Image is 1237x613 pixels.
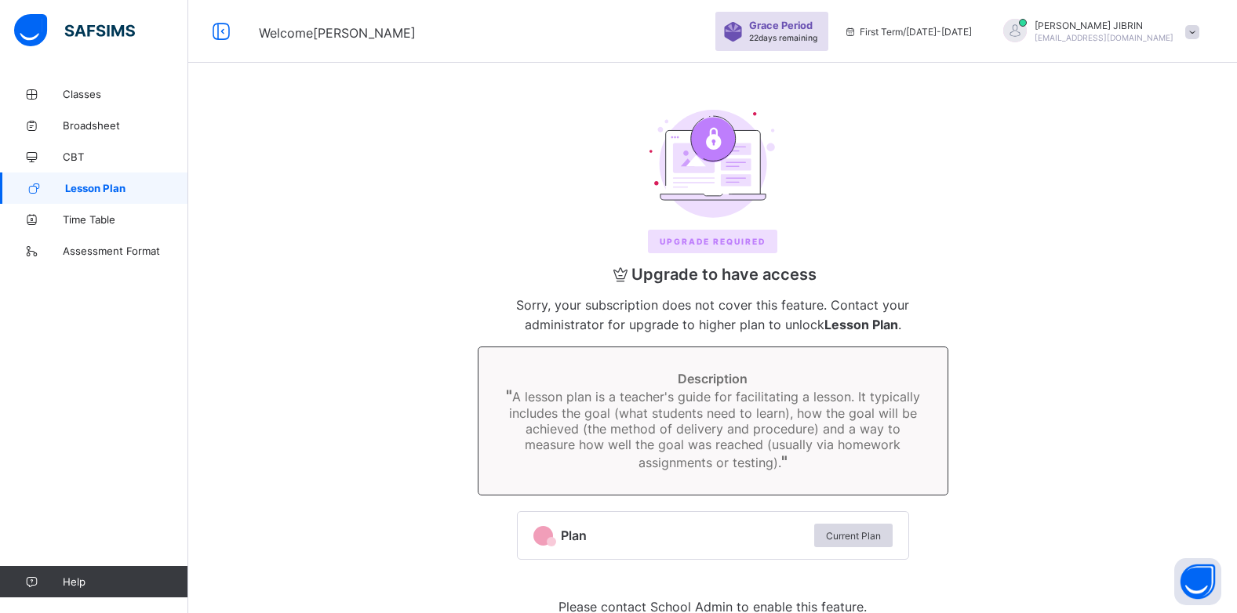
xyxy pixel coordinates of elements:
button: Open asap [1174,558,1221,605]
span: Upgrade REQUIRED [660,237,766,246]
span: Description [502,371,924,386]
span: Lesson Plan [65,182,188,194]
span: [EMAIL_ADDRESS][DOMAIN_NAME] [1035,33,1173,42]
b: Lesson Plan [824,317,898,332]
span: Help [63,575,187,588]
span: Plan [561,528,806,543]
span: Sorry, your subscription does not cover this feature. Contact your administrator for upgrade to h... [516,297,909,332]
img: safsims [14,14,135,47]
span: Time Table [63,213,188,226]
span: Classes [63,88,188,100]
span: Assessment Format [63,245,188,257]
img: sticker-purple.71386a28dfed39d6af7621340158ba97.svg [723,22,743,42]
span: 22 days remaining [749,33,817,42]
span: session/term information [844,26,972,38]
span: " [506,386,512,405]
span: CBT [63,151,188,163]
div: IBRAHIMJIBRIN [988,19,1207,45]
span: Current Plan [826,530,881,542]
span: [PERSON_NAME] JIBRIN [1035,20,1173,31]
img: upgrade.6110063f93bfcd33cea47338b18df3b1.svg [649,110,777,218]
span: Broadsheet [63,119,188,132]
span: Welcome [PERSON_NAME] [259,25,416,41]
span: " [781,452,788,471]
span: A lesson plan is a teacher's guide for facilitating a lesson. It typically includes the goal (wha... [506,389,920,470]
span: Upgrade to have access [478,265,948,284]
span: Grace Period [749,20,813,31]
